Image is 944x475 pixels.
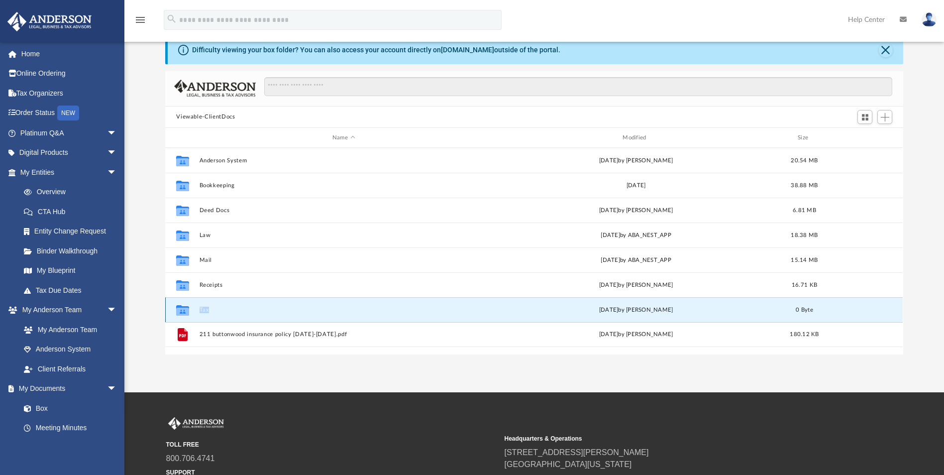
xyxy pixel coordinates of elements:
a: Forms Library [14,438,122,458]
img: User Pic [922,12,937,27]
a: Digital Productsarrow_drop_down [7,143,132,163]
span: 6.81 MB [793,208,816,213]
div: [DATE] [492,181,780,190]
a: Binder Walkthrough [14,241,132,261]
a: Platinum Q&Aarrow_drop_down [7,123,132,143]
a: Tax Organizers [7,83,132,103]
small: TOLL FREE [166,440,498,449]
a: Anderson System [14,340,127,359]
div: [DATE] by [PERSON_NAME] [492,331,780,340]
a: CTA Hub [14,202,132,222]
button: Tax [200,307,488,313]
div: [DATE] by [PERSON_NAME] [492,156,780,165]
img: Anderson Advisors Platinum Portal [166,417,226,430]
span: arrow_drop_down [107,379,127,399]
img: Anderson Advisors Platinum Portal [4,12,95,31]
div: NEW [57,106,79,120]
a: My Blueprint [14,261,127,281]
span: 38.88 MB [791,183,818,188]
a: 800.706.4741 [166,454,215,463]
span: 180.12 KB [790,332,819,338]
span: arrow_drop_down [107,123,127,143]
a: Box [14,398,122,418]
div: id [829,133,899,142]
a: [STREET_ADDRESS][PERSON_NAME] [505,448,649,457]
span: 18.38 MB [791,233,818,238]
div: Size [785,133,825,142]
a: My Anderson Team [14,320,122,340]
button: Mail [200,257,488,263]
a: Entity Change Request [14,222,132,241]
a: [GEOGRAPHIC_DATA][US_STATE] [505,460,632,469]
a: Meeting Minutes [14,418,127,438]
button: Switch to Grid View [857,110,872,124]
a: My Anderson Teamarrow_drop_down [7,300,127,320]
span: arrow_drop_down [107,143,127,163]
a: Online Ordering [7,64,132,84]
button: Deed Docs [200,207,488,214]
div: Difficulty viewing your box folder? You can also access your account directly on outside of the p... [192,45,560,55]
a: Home [7,44,132,64]
button: Receipts [200,282,488,288]
div: [DATE] by ABA_NEST_APP [492,256,780,265]
i: search [166,13,177,24]
div: [DATE] by ABA_NEST_APP [492,231,780,240]
a: My Documentsarrow_drop_down [7,379,127,399]
div: id [170,133,195,142]
button: Viewable-ClientDocs [176,113,235,121]
span: 20.54 MB [791,158,818,163]
button: 211 buttonwood insurance policy [DATE]-[DATE].pdf [200,332,488,338]
div: Modified [492,133,780,142]
div: [DATE] by [PERSON_NAME] [492,306,780,315]
div: Name [199,133,488,142]
a: Tax Due Dates [14,280,132,300]
a: Overview [14,182,132,202]
button: Law [200,232,488,238]
span: 16.71 KB [792,282,817,288]
button: Anderson System [200,157,488,164]
button: Close [879,43,893,57]
button: Bookkeeping [200,182,488,189]
button: Add [877,110,892,124]
i: menu [134,14,146,26]
span: arrow_drop_down [107,162,127,183]
a: My Entitiesarrow_drop_down [7,162,132,182]
span: 15.14 MB [791,257,818,263]
div: [DATE] by [PERSON_NAME] [492,206,780,215]
a: [DOMAIN_NAME] [441,46,494,54]
div: [DATE] by [PERSON_NAME] [492,281,780,290]
a: Client Referrals [14,359,127,379]
a: menu [134,19,146,26]
small: Headquarters & Operations [505,434,836,443]
span: arrow_drop_down [107,300,127,321]
input: Search files and folders [264,77,892,96]
a: Order StatusNEW [7,103,132,123]
span: 0 Byte [796,307,814,313]
div: grid [165,148,903,354]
